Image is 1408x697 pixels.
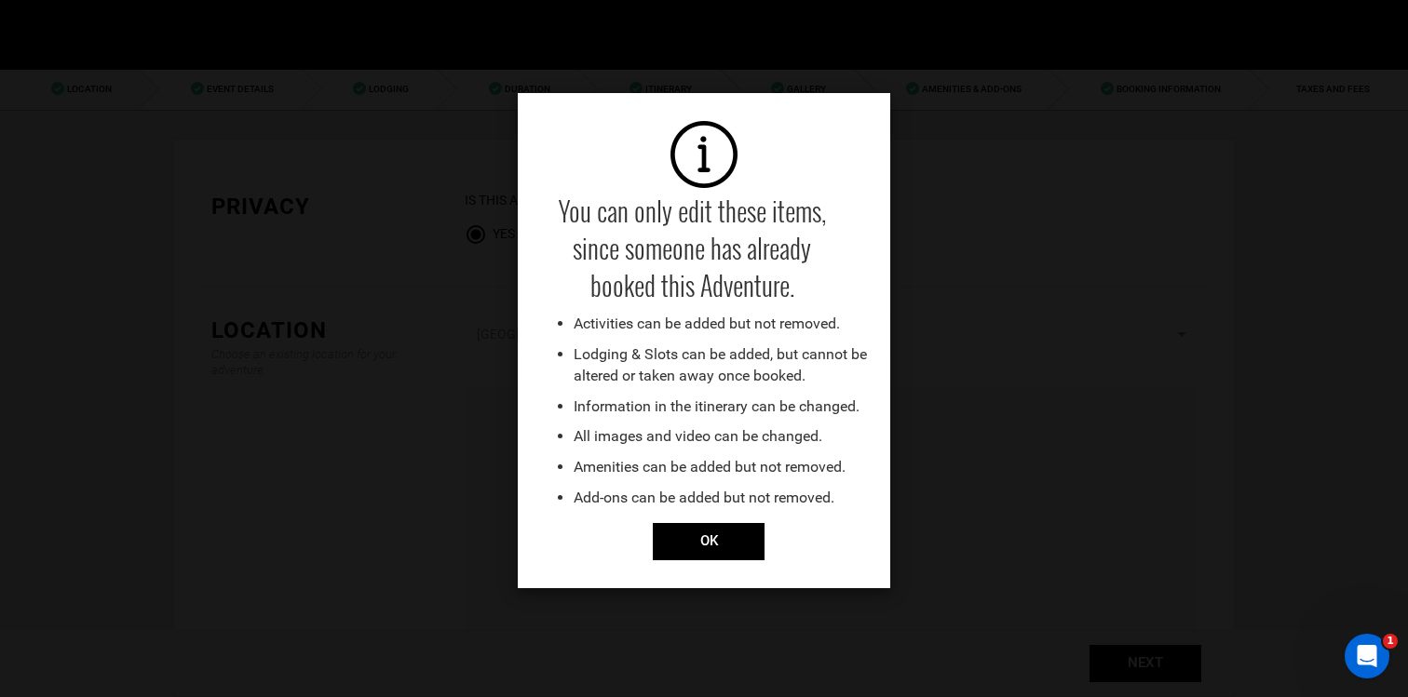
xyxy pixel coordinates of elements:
li: Amenities can be added but not removed. [574,452,872,483]
img: images [670,121,738,188]
input: OK [653,523,765,560]
h4: You can only edit these items, since someone has already booked this Adventure. [536,188,848,309]
span: 1 [1383,634,1398,649]
iframe: Intercom live chat [1345,634,1389,678]
li: All images and video can be changed. [574,422,872,452]
li: Lodging & Slots can be added, but cannot be altered or taken away once booked. [574,340,872,392]
li: Add-ons can be added but not removed. [574,483,872,514]
li: Information in the itinerary can be changed. [574,392,872,422]
a: Close [643,531,765,549]
li: Activities can be added but not removed. [574,309,872,340]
